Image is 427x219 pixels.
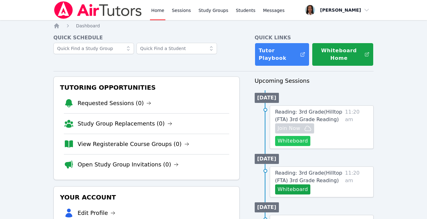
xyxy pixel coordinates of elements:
span: Dashboard [76,23,100,28]
a: Open Study Group Invitations (0) [78,160,179,169]
input: Quick Find a Study Group [53,43,134,54]
a: Requested Sessions (0) [78,99,152,108]
a: Reading: 3rd Grade(Hilltop (FTA) 3rd Grade Reading) [275,108,343,123]
h3: Upcoming Sessions [255,76,374,85]
a: Dashboard [76,23,100,29]
input: Quick Find a Student [136,43,217,54]
li: [DATE] [255,202,279,212]
h4: Quick Links [255,34,374,42]
span: 11:20 am [345,169,368,194]
h3: Your Account [59,192,234,203]
a: Tutor Playbook [255,43,310,66]
a: Reading: 3rd Grade(Hilltop (FTA) 3rd Grade Reading) [275,169,343,184]
a: View Registerable Course Groups (0) [78,140,189,149]
h3: Tutoring Opportunities [59,82,234,93]
nav: Breadcrumb [53,23,374,29]
span: Reading: 3rd Grade ( Hilltop (FTA) 3rd Grade Reading ) [275,170,342,183]
span: 11:20 am [345,108,368,146]
button: Join Now [275,123,314,133]
span: Reading: 3rd Grade ( Hilltop (FTA) 3rd Grade Reading ) [275,109,342,122]
span: Join Now [278,125,300,132]
a: Edit Profile [78,209,116,217]
button: Whiteboard Home [312,43,374,66]
img: Air Tutors [53,1,142,19]
span: Messages [263,7,285,14]
button: Whiteboard [275,184,311,194]
h4: Quick Schedule [53,34,240,42]
button: Whiteboard [275,136,311,146]
li: [DATE] [255,93,279,103]
li: [DATE] [255,154,279,164]
a: Study Group Replacements (0) [78,119,172,128]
